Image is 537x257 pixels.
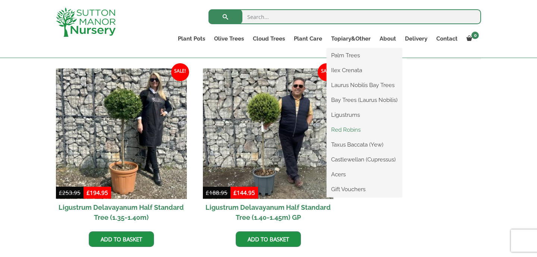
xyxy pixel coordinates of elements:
span: £ [206,189,209,196]
a: About [375,33,401,44]
span: £ [233,189,237,196]
a: Contact [432,33,462,44]
h2: Ligustrum Delavayanum Half Standard Tree (1.40-1.45m) GP [203,199,334,226]
a: Add to basket: “Ligustrum Delavayanum Half Standard Tree (1.40-1.45m) GP” [236,231,301,247]
a: Bay Trees (Laurus Nobilis) [327,94,402,106]
a: Red Robins [327,124,402,135]
a: Gift Vouchers [327,184,402,195]
a: Topiary&Other [327,33,375,44]
a: Plant Care [289,33,327,44]
bdi: 253.95 [59,189,81,196]
a: Sale! Ligustrum Delavayanum Half Standard Tree (1.35-1.40m) [56,68,187,226]
bdi: 144.95 [233,189,255,196]
img: Ligustrum Delavayanum Half Standard Tree (1.35-1.40m) [56,68,187,199]
h2: Ligustrum Delavayanum Half Standard Tree (1.35-1.40m) [56,199,187,226]
a: 0 [462,33,481,44]
a: Add to basket: “Ligustrum Delavayanum Half Standard Tree (1.35-1.40m)” [89,231,154,247]
span: Sale! [318,63,336,81]
a: Ilex Crenata [327,65,402,76]
a: Cloud Trees [248,33,289,44]
a: Sale! Ligustrum Delavayanum Half Standard Tree (1.40-1.45m) GP [203,68,334,226]
a: Castlewellan (Cupressus) [327,154,402,165]
span: £ [59,189,62,196]
a: Taxus Baccata (Yew) [327,139,402,150]
span: Sale! [171,63,189,81]
span: £ [87,189,90,196]
img: Ligustrum Delavayanum Half Standard Tree (1.40-1.45m) GP [203,68,334,199]
img: logo [56,7,116,37]
a: Olive Trees [210,33,248,44]
input: Search... [208,9,481,24]
a: Plant Pots [173,33,210,44]
bdi: 188.95 [206,189,227,196]
a: Laurus Nobilis Bay Trees [327,80,402,91]
span: 0 [471,32,479,39]
a: Acers [327,169,402,180]
a: Palm Trees [327,50,402,61]
a: Ligustrums [327,109,402,121]
bdi: 194.95 [87,189,108,196]
a: Delivery [401,33,432,44]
